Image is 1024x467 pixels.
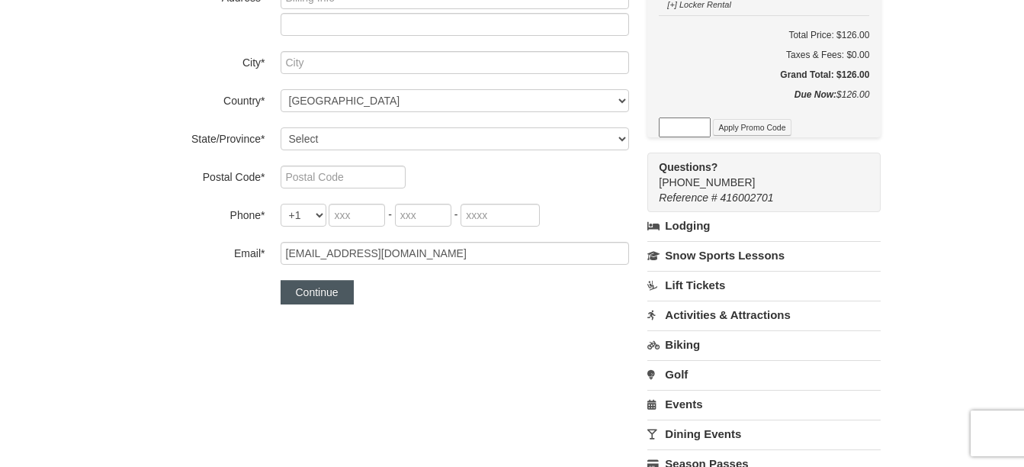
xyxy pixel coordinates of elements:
[143,89,265,108] label: Country*
[659,87,869,118] div: $126.00
[647,390,881,418] a: Events
[721,192,774,204] span: 416002701
[713,119,791,136] button: Apply Promo Code
[281,51,629,74] input: City
[659,27,869,43] h6: Total Price: $126.00
[659,67,869,82] h5: Grand Total: $126.00
[329,204,385,227] input: xxx
[388,208,392,221] span: -
[281,242,629,265] input: Email
[647,420,881,448] a: Dining Events
[794,89,836,100] strong: Due Now:
[143,204,265,223] label: Phone*
[143,166,265,185] label: Postal Code*
[281,166,406,188] input: Postal Code
[143,242,265,261] label: Email*
[461,204,540,227] input: xxxx
[647,212,881,240] a: Lodging
[647,360,881,388] a: Golf
[143,51,265,70] label: City*
[395,204,451,227] input: xxx
[647,330,881,359] a: Biking
[659,192,717,204] span: Reference #
[659,161,717,173] strong: Questions?
[143,127,265,147] label: State/Province*
[647,271,881,299] a: Lift Tickets
[454,208,458,221] span: -
[659,159,853,188] span: [PHONE_NUMBER]
[659,47,869,63] div: Taxes & Fees: $0.00
[647,301,881,329] a: Activities & Attractions
[647,241,881,269] a: Snow Sports Lessons
[281,280,354,304] button: Continue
